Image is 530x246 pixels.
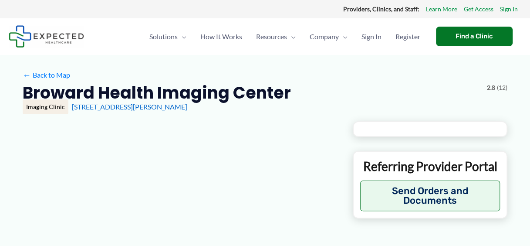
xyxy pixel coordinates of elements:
a: Find a Clinic [436,27,513,46]
a: Learn More [426,3,457,15]
a: [STREET_ADDRESS][PERSON_NAME] [72,102,187,111]
a: ResourcesMenu Toggle [249,21,303,52]
span: Register [395,21,420,52]
a: Sign In [500,3,518,15]
a: Sign In [354,21,388,52]
a: ←Back to Map [23,68,70,82]
h2: Broward Health Imaging Center [23,82,291,103]
span: Menu Toggle [339,21,348,52]
span: 2.8 [487,82,495,93]
div: Imaging Clinic [23,99,68,114]
nav: Primary Site Navigation [142,21,427,52]
span: ← [23,71,31,79]
button: Send Orders and Documents [360,181,500,211]
span: Resources [256,21,287,52]
span: (12) [497,82,507,93]
span: Solutions [149,21,178,52]
span: How It Works [200,21,242,52]
a: How It Works [193,21,249,52]
span: Menu Toggle [287,21,296,52]
strong: Providers, Clinics, and Staff: [343,5,419,13]
a: CompanyMenu Toggle [303,21,354,52]
a: Register [388,21,427,52]
span: Sign In [361,21,381,52]
span: Menu Toggle [178,21,186,52]
a: Get Access [464,3,493,15]
span: Company [310,21,339,52]
p: Referring Provider Portal [360,158,500,174]
img: Expected Healthcare Logo - side, dark font, small [9,25,84,48]
a: SolutionsMenu Toggle [142,21,193,52]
